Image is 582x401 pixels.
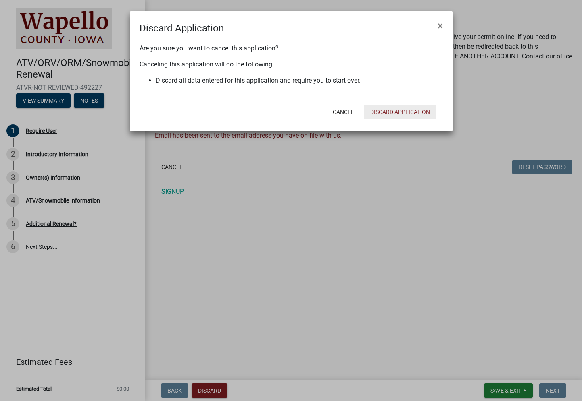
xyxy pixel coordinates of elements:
span: × [438,20,443,31]
h4: Discard Application [140,21,224,35]
li: Discard all data entered for this application and require you to start over. [156,76,443,85]
button: Close [431,14,449,37]
p: Canceling this application will do the following: [140,60,443,69]
button: Cancel [326,105,361,119]
button: Discard Application [364,105,436,119]
p: Are you sure you want to cancel this application? [140,43,443,53]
